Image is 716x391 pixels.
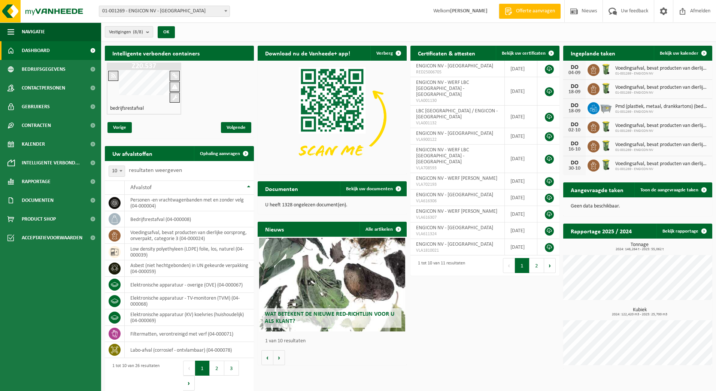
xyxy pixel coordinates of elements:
span: 01-001269 - ENGICON NV [615,110,709,114]
span: Contactpersonen [22,79,65,97]
td: [DATE] [505,61,537,77]
td: [DATE] [505,77,537,106]
span: Wat betekent de nieuwe RED-richtlijn voor u als klant? [265,311,394,324]
span: VLA001130 [416,98,499,104]
span: 01-001269 - ENGICON NV [615,167,709,172]
td: [DATE] [505,190,537,206]
img: WB-0140-HPE-GN-50 [600,82,612,95]
span: Product Shop [22,210,56,228]
span: Voedingsafval, bevat producten van dierlijke oorsprong, onverpakt, categorie 3 [615,85,709,91]
label: resultaten weergeven [129,167,182,173]
span: ENGICON NV - [GEOGRAPHIC_DATA] [416,192,493,198]
span: Gebruikers [22,97,50,116]
span: 2024: 122,420 m3 - 2025: 25,700 m3 [567,313,712,316]
td: [DATE] [505,145,537,173]
span: Ophaling aanvragen [200,151,240,156]
a: Bekijk uw certificaten [496,46,559,61]
span: 01-001269 - ENGICON NV [615,129,709,133]
span: ENGICON NV - WERF [PERSON_NAME] [416,176,497,181]
button: Volgende [273,350,285,365]
h4: bedrijfsrestafval [110,106,144,111]
span: Rapportage [22,172,51,191]
button: Next [183,376,195,391]
td: [DATE] [505,106,537,128]
span: 10 [109,166,125,176]
button: Next [544,258,556,273]
p: U heeft 1328 ongelezen document(en). [265,203,399,208]
a: Toon de aangevraagde taken [634,182,712,197]
span: Verberg [376,51,393,56]
span: Voedingsafval, bevat producten van dierlijke oorsprong, onverpakt, categorie 3 [615,161,709,167]
a: Bekijk uw kalender [654,46,712,61]
span: VLA1810021 [416,248,499,254]
h2: Ingeplande taken [563,46,623,60]
button: OK [158,26,175,38]
button: 2 [210,361,224,376]
span: Voedingsafval, bevat producten van dierlijke oorsprong, onverpakt, categorie 3 [615,123,709,129]
span: ENGICON NV - [GEOGRAPHIC_DATA] [416,131,493,136]
strong: [PERSON_NAME] [450,8,488,14]
span: 01-001269 - ENGICON NV - HARELBEKE [99,6,230,16]
img: Download de VHEPlus App [258,61,407,173]
span: Contracten [22,116,51,135]
div: DO [567,64,582,70]
span: 01-001269 - ENGICON NV [615,91,709,95]
div: 18-09 [567,109,582,114]
button: 1 [195,361,210,376]
h2: Aangevraagde taken [563,182,631,197]
h2: Uw afvalstoffen [105,146,160,161]
td: [DATE] [505,173,537,190]
img: WB-0140-HPE-GN-50 [600,120,612,133]
span: Navigatie [22,22,45,41]
span: 2024: 146,264 t - 2025: 55,062 t [567,248,712,251]
span: Vorige [107,122,132,133]
span: Acceptatievoorwaarden [22,228,82,247]
td: [DATE] [505,206,537,222]
span: Bekijk uw certificaten [502,51,546,56]
td: low density polyethyleen (LDPE) folie, los, naturel (04-000039) [125,244,254,260]
h2: Intelligente verbonden containers [105,46,254,60]
td: elektronische apparatuur - overige (OVE) (04-000067) [125,277,254,293]
a: Alle artikelen [359,222,406,237]
td: asbest (niet hechtgebonden) in UN gekeurde verpakking (04-000059) [125,260,254,277]
span: Kalender [22,135,45,154]
span: ENGICON NV - WERF LBC [GEOGRAPHIC_DATA] - [GEOGRAPHIC_DATA] [416,147,469,165]
span: ENGICON NV - WERF [PERSON_NAME] [416,209,497,214]
span: Bekijk uw kalender [660,51,698,56]
span: VLA611324 [416,231,499,237]
td: filtermatten, verontreinigd met verf (04-000071) [125,326,254,342]
td: [DATE] [505,239,537,255]
a: Offerte aanvragen [499,4,561,19]
h2: Documenten [258,181,306,196]
div: 04-09 [567,70,582,76]
span: ENGICON NV - WERF LBC [GEOGRAPHIC_DATA] - [GEOGRAPHIC_DATA] [416,80,469,97]
span: VLA001132 [416,120,499,126]
span: VLA900122 [416,137,499,143]
span: Toon de aangevraagde taken [640,188,698,193]
count: (8/8) [133,30,143,34]
span: 01-001269 - ENGICON NV [615,72,709,76]
a: Ophaling aanvragen [194,146,253,161]
img: WB-0140-HPE-GN-50 [600,139,612,152]
h1: Z20.537 [109,63,179,70]
button: Previous [183,361,195,376]
p: Geen data beschikbaar. [571,204,705,209]
span: LBC [GEOGRAPHIC_DATA] / ENGICON - [GEOGRAPHIC_DATA] [416,108,498,120]
div: 18-09 [567,90,582,95]
img: WB-0140-HPE-GN-50 [600,63,612,76]
span: VLA616307 [416,215,499,221]
div: DO [567,84,582,90]
button: Previous [503,258,515,273]
div: 1 tot 10 van 11 resultaten [414,257,465,274]
img: WB-2500-GAL-GY-01 [600,101,612,114]
td: bedrijfsrestafval (04-000008) [125,211,254,227]
div: DO [567,160,582,166]
div: 16-10 [567,147,582,152]
h2: Certificaten & attesten [410,46,483,60]
div: DO [567,141,582,147]
a: Wat betekent de nieuwe RED-richtlijn voor u als klant? [259,238,405,331]
td: personen -en vrachtwagenbanden met en zonder velg (04-000004) [125,195,254,211]
h2: Download nu de Vanheede+ app! [258,46,358,60]
td: elektronische apparatuur (KV) koelvries (huishoudelijk) (04-000069) [125,309,254,326]
span: Volgende [221,122,251,133]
